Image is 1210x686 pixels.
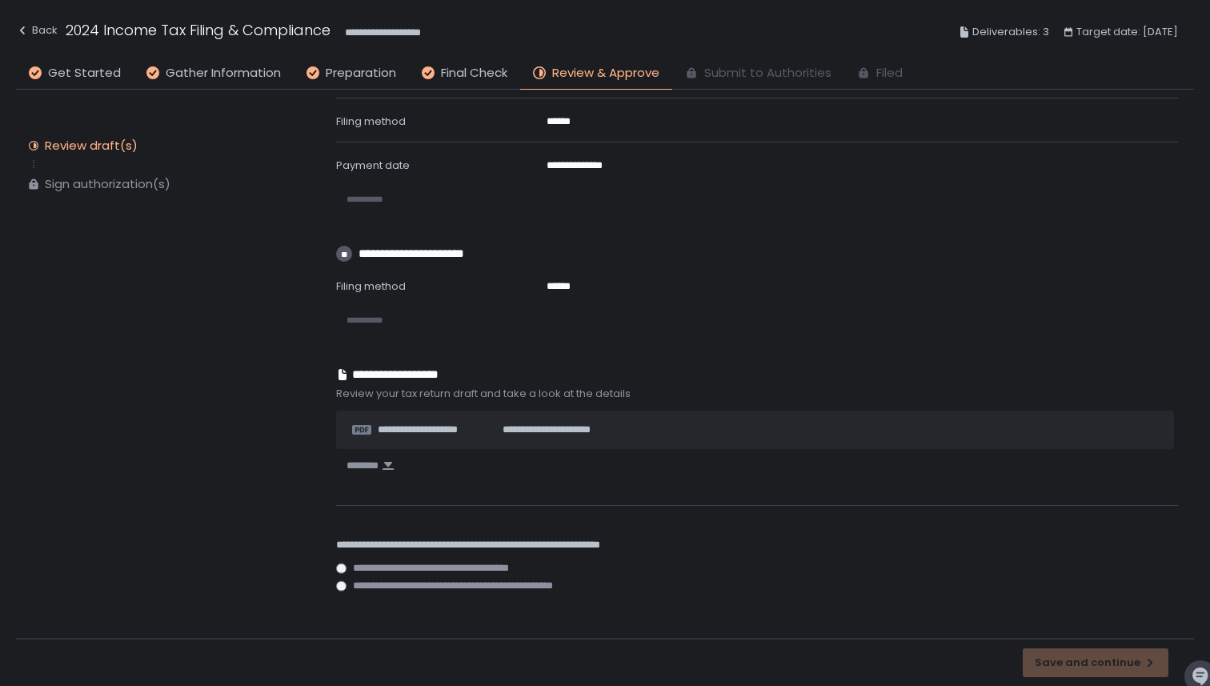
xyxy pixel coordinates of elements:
[972,22,1049,42] span: Deliverables: 3
[704,64,831,82] span: Submit to Authorities
[441,64,507,82] span: Final Check
[336,279,406,294] span: Filing method
[66,19,331,41] h1: 2024 Income Tax Filing & Compliance
[45,176,170,192] div: Sign authorization(s)
[48,64,121,82] span: Get Started
[336,387,1178,401] span: Review your tax return draft and take a look at the details
[16,21,58,40] div: Back
[166,64,281,82] span: Gather Information
[45,138,138,154] div: Review draft(s)
[1076,22,1178,42] span: Target date: [DATE]
[552,64,659,82] span: Review & Approve
[876,64,903,82] span: Filed
[336,114,406,129] span: Filing method
[16,19,58,46] button: Back
[336,158,410,173] span: Payment date
[326,64,396,82] span: Preparation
